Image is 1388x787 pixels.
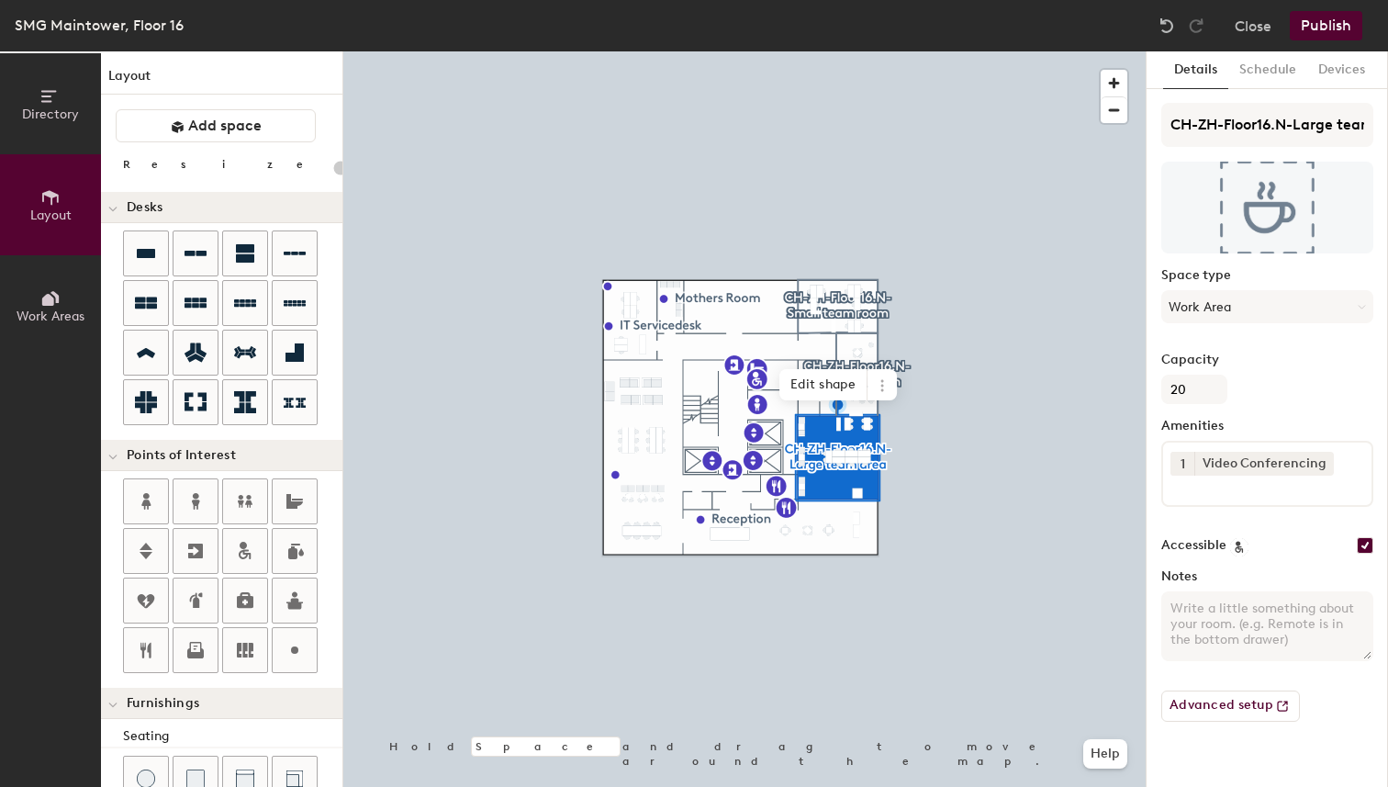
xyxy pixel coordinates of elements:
[1235,11,1271,40] button: Close
[123,726,342,747] div: Seating
[1181,455,1185,474] span: 1
[123,157,326,172] div: Resize
[188,117,262,135] span: Add space
[1163,51,1228,89] button: Details
[1228,51,1307,89] button: Schedule
[101,66,342,95] h1: Layout
[1161,353,1373,367] label: Capacity
[1290,11,1362,40] button: Publish
[1161,569,1373,584] label: Notes
[1083,739,1127,769] button: Help
[1161,691,1300,722] button: Advanced setup
[1194,452,1334,476] div: Video Conferencing
[1161,162,1373,253] img: The space named CH-ZH-Floor16.N-Large team area
[127,696,199,711] span: Furnishings
[17,309,84,324] span: Work Areas
[1161,268,1373,283] label: Space type
[1161,290,1373,323] button: Work Area
[1307,51,1376,89] button: Devices
[1187,17,1205,35] img: Redo
[127,448,236,463] span: Points of Interest
[15,14,184,37] div: SMG Maintower, Floor 16
[1161,419,1373,433] label: Amenities
[779,369,867,400] span: Edit shape
[116,109,316,142] button: Add space
[1158,17,1176,35] img: Undo
[30,208,72,223] span: Layout
[22,107,79,122] span: Directory
[1161,538,1226,553] label: Accessible
[1170,452,1194,476] button: 1
[127,200,162,215] span: Desks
